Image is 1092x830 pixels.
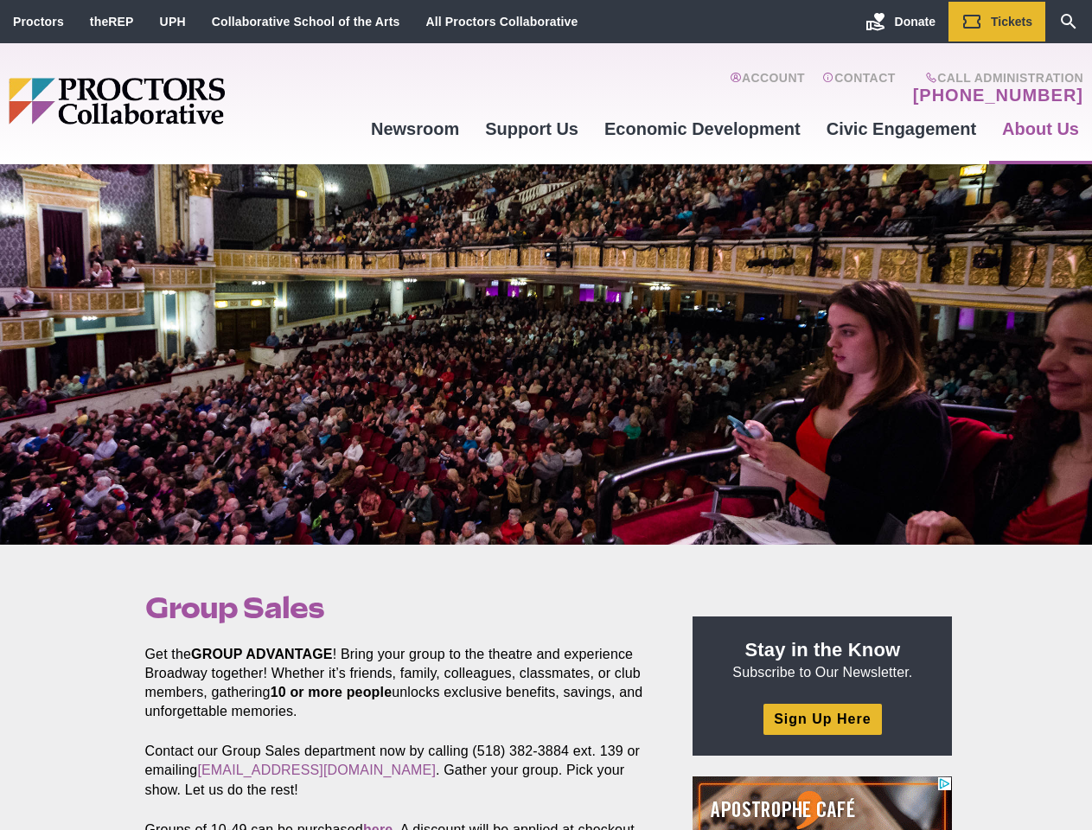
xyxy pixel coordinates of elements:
[191,647,333,661] strong: GROUP ADVANTAGE
[814,105,989,152] a: Civic Engagement
[895,15,936,29] span: Donate
[713,637,931,682] p: Subscribe to Our Newsletter.
[745,639,901,661] strong: Stay in the Know
[763,704,881,734] a: Sign Up Here
[13,15,64,29] a: Proctors
[853,2,948,41] a: Donate
[271,685,393,699] strong: 10 or more people
[160,15,186,29] a: UPH
[212,15,400,29] a: Collaborative School of the Arts
[822,71,896,105] a: Contact
[913,85,1083,105] a: [PHONE_NUMBER]
[358,105,472,152] a: Newsroom
[145,645,654,721] p: Get the ! Bring your group to the theatre and experience Broadway together! Whether it’s friends,...
[991,15,1032,29] span: Tickets
[989,105,1092,152] a: About Us
[948,2,1045,41] a: Tickets
[591,105,814,152] a: Economic Development
[908,71,1083,85] span: Call Administration
[145,742,654,799] p: Contact our Group Sales department now by calling (518) 382-3884 ext. 139 or emailing . Gather yo...
[730,71,805,105] a: Account
[90,15,134,29] a: theREP
[145,591,654,624] h1: Group Sales
[425,15,578,29] a: All Proctors Collaborative
[197,763,436,777] a: [EMAIL_ADDRESS][DOMAIN_NAME]
[472,105,591,152] a: Support Us
[1045,2,1092,41] a: Search
[9,78,358,124] img: Proctors logo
